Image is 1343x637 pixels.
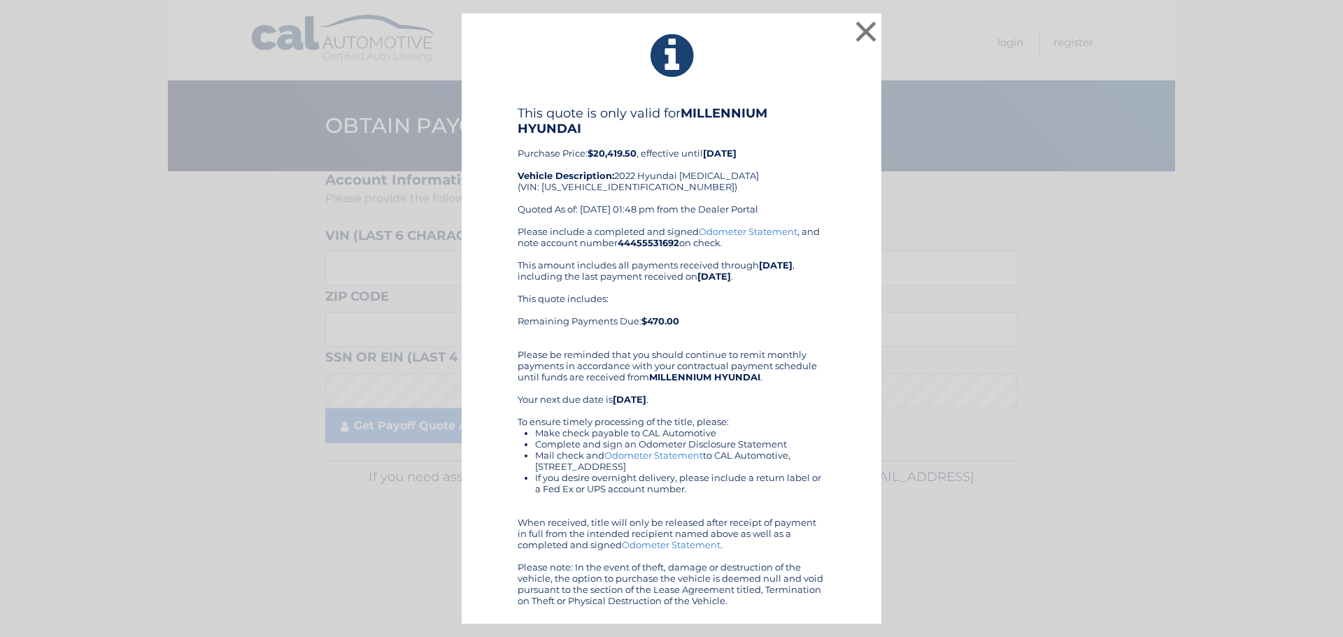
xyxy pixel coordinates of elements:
[618,237,679,248] b: 44455531692
[518,106,767,136] b: MILLENNIUM HYUNDAI
[535,450,825,472] li: Mail check and to CAL Automotive, [STREET_ADDRESS]
[518,170,614,181] strong: Vehicle Description:
[518,293,825,338] div: This quote includes: Remaining Payments Due:
[613,394,646,405] b: [DATE]
[703,148,737,159] b: [DATE]
[518,226,825,606] div: Please include a completed and signed , and note account number on check. This amount includes al...
[518,106,825,136] h4: This quote is only valid for
[699,226,797,237] a: Odometer Statement
[622,539,720,550] a: Odometer Statement
[518,106,825,226] div: Purchase Price: , effective until 2022 Hyundai [MEDICAL_DATA] (VIN: [US_VEHICLE_IDENTIFICATION_NU...
[759,259,793,271] b: [DATE]
[852,17,880,45] button: ×
[697,271,731,282] b: [DATE]
[535,438,825,450] li: Complete and sign an Odometer Disclosure Statement
[588,148,637,159] b: $20,419.50
[649,371,760,382] b: MILLENNIUM HYUNDAI
[604,450,703,461] a: Odometer Statement
[535,472,825,494] li: If you desire overnight delivery, please include a return label or a Fed Ex or UPS account number.
[641,315,679,327] b: $470.00
[535,427,825,438] li: Make check payable to CAL Automotive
